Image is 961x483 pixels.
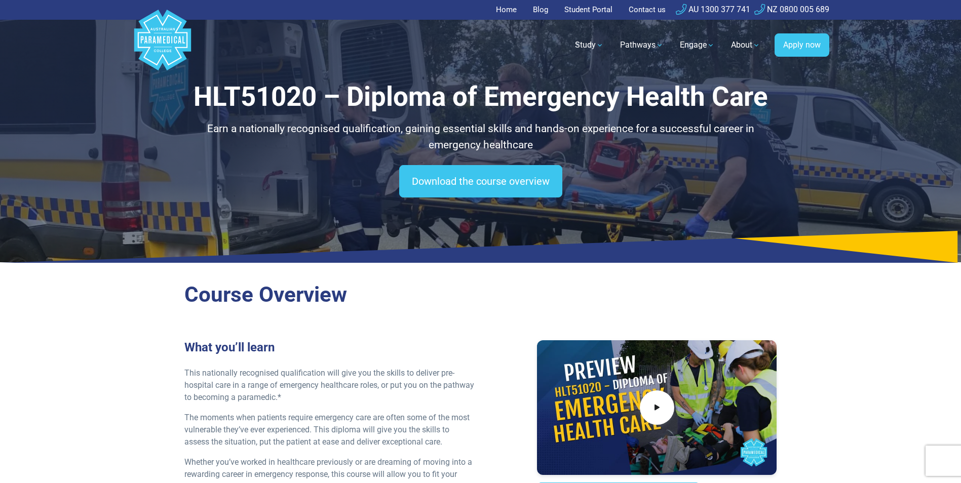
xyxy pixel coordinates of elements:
a: Download the course overview [399,165,562,197]
h2: Course Overview [184,282,777,308]
a: Australian Paramedical College [132,20,193,71]
h3: What you’ll learn [184,340,475,355]
p: Earn a nationally recognised qualification, gaining essential skills and hands-on experience for ... [184,121,777,153]
a: Study [569,31,610,59]
a: About [725,31,766,59]
a: Pathways [614,31,670,59]
h1: HLT51020 – Diploma of Emergency Health Care [184,81,777,113]
a: Apply now [775,33,829,57]
p: This nationally recognised qualification will give you the skills to deliver pre-hospital care in... [184,367,475,404]
p: The moments when patients require emergency care are often some of the most vulnerable they’ve ev... [184,412,475,448]
a: Engage [674,31,721,59]
a: NZ 0800 005 689 [754,5,829,14]
a: AU 1300 377 741 [676,5,750,14]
